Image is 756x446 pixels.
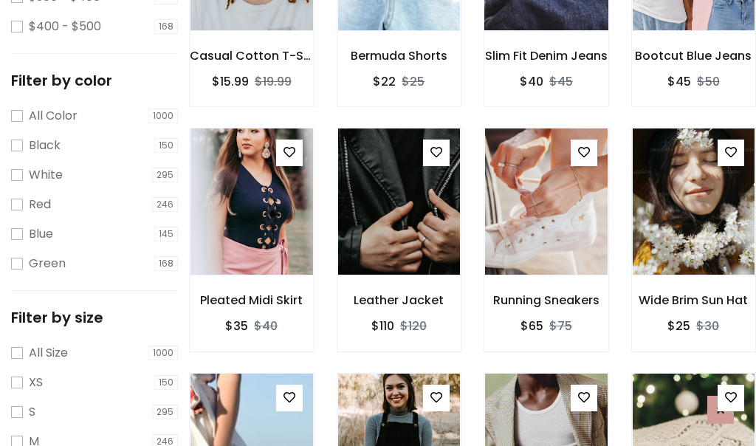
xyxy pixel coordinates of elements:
label: Blue [29,225,53,243]
span: 150 [154,375,178,390]
label: All Size [29,344,68,362]
del: $50 [697,73,720,90]
span: 246 [152,197,178,212]
h5: Filter by size [11,309,178,326]
span: 150 [154,138,178,153]
h6: Bootcut Blue Jeans [632,49,756,63]
del: $25 [402,73,425,90]
label: S [29,403,35,421]
label: XS [29,374,43,391]
span: 1000 [148,109,178,123]
h6: $35 [225,319,248,333]
span: 295 [152,168,178,182]
label: Green [29,255,66,272]
span: 168 [154,19,178,34]
label: Red [29,196,51,213]
span: 145 [154,227,178,241]
h6: Pleated Midi Skirt [190,293,314,307]
h6: Casual Cotton T-Shirt [190,49,314,63]
del: $45 [549,73,573,90]
h6: $65 [520,319,543,333]
del: $19.99 [255,73,292,90]
h6: Slim Fit Denim Jeans [484,49,608,63]
h6: Running Sneakers [484,293,608,307]
h6: $25 [667,319,690,333]
h6: Wide Brim Sun Hat [632,293,756,307]
label: All Color [29,107,78,125]
del: $40 [254,318,278,334]
label: Black [29,137,61,154]
h5: Filter by color [11,72,178,89]
h6: $22 [373,75,396,89]
h6: $110 [371,319,394,333]
h6: Bermuda Shorts [337,49,461,63]
del: $120 [400,318,427,334]
h6: $15.99 [212,75,249,89]
label: White [29,166,63,184]
span: 168 [154,256,178,271]
h6: $40 [520,75,543,89]
span: 295 [152,405,178,419]
del: $30 [696,318,719,334]
h6: Leather Jacket [337,293,461,307]
label: $400 - $500 [29,18,101,35]
h6: $45 [667,75,691,89]
del: $75 [549,318,572,334]
span: 1000 [148,346,178,360]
